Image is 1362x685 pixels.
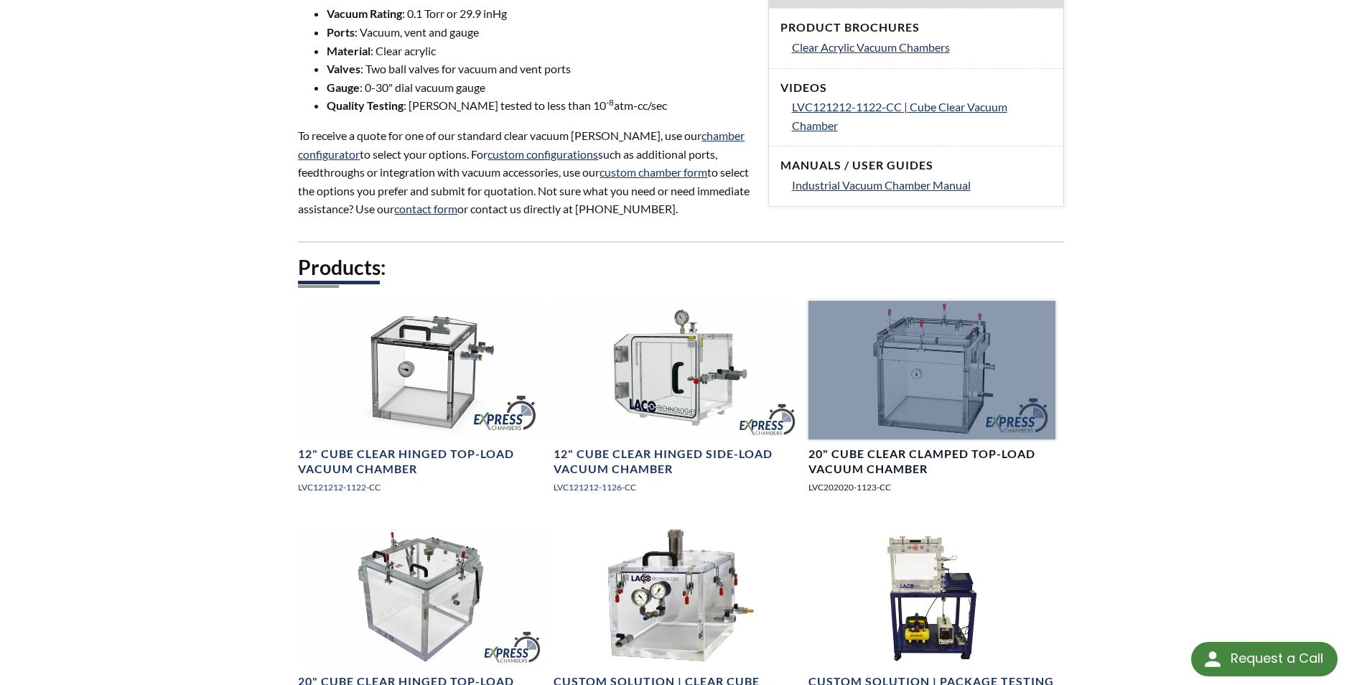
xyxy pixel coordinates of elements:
div: Request a Call [1231,642,1323,675]
h4: 12" Cube Clear Hinged Side-Load Vacuum Chamber [554,447,800,477]
a: LVC121212-1122-CC Express Chamber, angled view12" Cube Clear Hinged Top-Load Vacuum ChamberLVC121... [298,301,544,505]
a: LVC121212-1126-CC Express Chamber, right side angled view12" Cube Clear Hinged Side-Load Vacuum C... [554,301,800,505]
li: : [PERSON_NAME] tested to less than 10 atm-cc/sec [327,96,750,115]
img: round button [1201,648,1224,671]
sup: -8 [606,97,614,108]
p: To receive a quote for one of our standard clear vacuum [PERSON_NAME], use our to select your opt... [298,126,750,218]
a: custom configurations [488,147,598,161]
a: contact form [394,202,457,215]
strong: Quality Testing [327,98,404,112]
li: : Vacuum, vent and gauge [327,23,750,42]
a: Clear Acrylic Vacuum Chambers [792,38,1052,57]
strong: Material [327,44,370,57]
a: custom chamber form [600,165,707,179]
li: : Two ball valves for vacuum and vent ports [327,60,750,78]
h4: Videos [780,80,1052,95]
li: : Clear acrylic [327,42,750,60]
h4: 12" Cube Clear Hinged Top-Load Vacuum Chamber [298,447,544,477]
strong: Gauge [327,80,360,94]
a: chamber configurator [298,129,745,161]
h4: 20" Cube Clear Clamped Top-Load Vacuum Chamber [808,447,1055,477]
p: LVC121212-1126-CC [554,480,800,494]
span: LVC121212-1122-CC | Cube Clear Vacuum Chamber [792,100,1007,132]
h2: Products: [298,254,1063,281]
a: LVC121212-1122-CC | Cube Clear Vacuum Chamber [792,98,1052,134]
li: : 0.1 Torr or 29.9 inHg [327,4,750,23]
div: Request a Call [1191,642,1338,676]
span: Clear Acrylic Vacuum Chambers [792,40,950,54]
strong: Ports [327,25,355,39]
p: LVC202020-1123-CC [808,480,1055,494]
h4: Product Brochures [780,20,1052,35]
li: : 0-30" dial vacuum gauge [327,78,750,97]
h4: Manuals / User Guides [780,158,1052,173]
strong: Valves [327,62,360,75]
p: LVC121212-1122-CC [298,480,544,494]
a: LVC202020-1123-CC Clear Cubed Express Chamber, front angled view20" Cube Clear Clamped Top-Load V... [808,301,1055,505]
a: Industrial Vacuum Chamber Manual [792,176,1052,195]
strong: Vacuum Rating [327,6,402,20]
span: Industrial Vacuum Chamber Manual [792,178,971,192]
